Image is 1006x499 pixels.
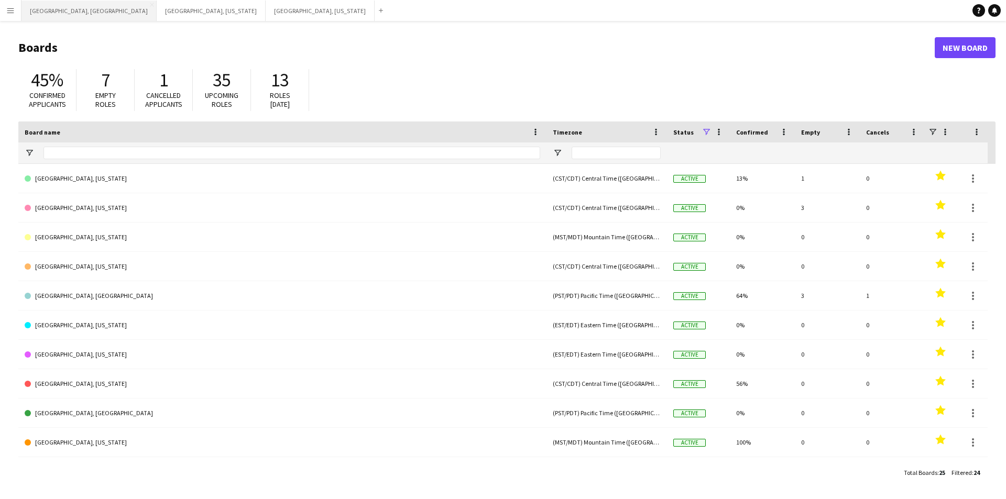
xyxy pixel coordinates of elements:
[860,164,925,193] div: 0
[730,428,795,457] div: 100%
[266,1,375,21] button: [GEOGRAPHIC_DATA], [US_STATE]
[673,409,706,417] span: Active
[546,164,667,193] div: (CST/CDT) Central Time ([GEOGRAPHIC_DATA] & [GEOGRAPHIC_DATA])
[673,351,706,359] span: Active
[546,252,667,281] div: (CST/CDT) Central Time ([GEOGRAPHIC_DATA] & [GEOGRAPHIC_DATA])
[25,369,540,398] a: [GEOGRAPHIC_DATA], [US_STATE]
[730,457,795,486] div: 0%
[553,148,562,158] button: Open Filter Menu
[673,128,694,136] span: Status
[25,340,540,369] a: [GEOGRAPHIC_DATA], [US_STATE]
[952,469,972,476] span: Filtered
[730,164,795,193] div: 13%
[860,369,925,398] div: 0
[795,223,860,251] div: 0
[95,91,116,109] span: Empty roles
[939,469,945,476] span: 25
[43,147,540,159] input: Board name Filter Input
[795,398,860,427] div: 0
[546,223,667,251] div: (MST/MDT) Mountain Time ([GEOGRAPHIC_DATA] & [GEOGRAPHIC_DATA])
[673,321,706,329] span: Active
[31,69,63,92] span: 45%
[205,91,238,109] span: Upcoming roles
[25,193,540,223] a: [GEOGRAPHIC_DATA], [US_STATE]
[25,311,540,340] a: [GEOGRAPHIC_DATA], [US_STATE]
[673,263,706,271] span: Active
[860,398,925,427] div: 0
[29,91,66,109] span: Confirmed applicants
[904,469,937,476] span: Total Boards
[25,398,540,428] a: [GEOGRAPHIC_DATA], [GEOGRAPHIC_DATA]
[795,457,860,486] div: 0
[546,457,667,486] div: (PST/PDT) Pacific Time ([GEOGRAPHIC_DATA] & [GEOGRAPHIC_DATA])
[730,281,795,310] div: 64%
[730,193,795,222] div: 0%
[25,252,540,281] a: [GEOGRAPHIC_DATA], [US_STATE]
[730,223,795,251] div: 0%
[25,164,540,193] a: [GEOGRAPHIC_DATA], [US_STATE]
[572,147,661,159] input: Timezone Filter Input
[18,40,935,56] h1: Boards
[157,1,266,21] button: [GEOGRAPHIC_DATA], [US_STATE]
[795,428,860,457] div: 0
[974,469,980,476] span: 24
[546,281,667,310] div: (PST/PDT) Pacific Time ([GEOGRAPHIC_DATA] & [GEOGRAPHIC_DATA])
[795,193,860,222] div: 3
[860,428,925,457] div: 0
[860,193,925,222] div: 0
[553,128,582,136] span: Timezone
[860,311,925,339] div: 0
[860,340,925,369] div: 0
[101,69,110,92] span: 7
[904,462,945,483] div: :
[25,281,540,311] a: [GEOGRAPHIC_DATA], [GEOGRAPHIC_DATA]
[21,1,157,21] button: [GEOGRAPHIC_DATA], [GEOGRAPHIC_DATA]
[270,91,290,109] span: Roles [DATE]
[673,175,706,183] span: Active
[795,369,860,398] div: 0
[860,223,925,251] div: 0
[25,457,540,486] a: [GEOGRAPHIC_DATA], [GEOGRAPHIC_DATA]
[673,204,706,212] span: Active
[952,462,980,483] div: :
[801,128,820,136] span: Empty
[145,91,182,109] span: Cancelled applicants
[546,369,667,398] div: (CST/CDT) Central Time ([GEOGRAPHIC_DATA] & [GEOGRAPHIC_DATA])
[546,311,667,339] div: (EST/EDT) Eastern Time ([GEOGRAPHIC_DATA] & [GEOGRAPHIC_DATA])
[546,340,667,369] div: (EST/EDT) Eastern Time ([GEOGRAPHIC_DATA] & [GEOGRAPHIC_DATA])
[673,292,706,300] span: Active
[866,128,889,136] span: Cancels
[673,380,706,388] span: Active
[795,252,860,281] div: 0
[860,281,925,310] div: 1
[795,340,860,369] div: 0
[546,428,667,457] div: (MST/MDT) Mountain Time ([GEOGRAPHIC_DATA] & [GEOGRAPHIC_DATA])
[795,164,860,193] div: 1
[795,311,860,339] div: 0
[935,37,996,58] a: New Board
[673,439,706,447] span: Active
[736,128,768,136] span: Confirmed
[546,398,667,427] div: (PST/PDT) Pacific Time ([GEOGRAPHIC_DATA] & [GEOGRAPHIC_DATA])
[271,69,289,92] span: 13
[860,457,925,486] div: 0
[546,193,667,222] div: (CST/CDT) Central Time ([GEOGRAPHIC_DATA] & [GEOGRAPHIC_DATA])
[730,340,795,369] div: 0%
[860,252,925,281] div: 0
[159,69,168,92] span: 1
[213,69,231,92] span: 35
[25,148,34,158] button: Open Filter Menu
[795,281,860,310] div: 3
[25,223,540,252] a: [GEOGRAPHIC_DATA], [US_STATE]
[25,428,540,457] a: [GEOGRAPHIC_DATA], [US_STATE]
[25,128,60,136] span: Board name
[730,252,795,281] div: 0%
[730,398,795,427] div: 0%
[730,311,795,339] div: 0%
[730,369,795,398] div: 56%
[673,234,706,241] span: Active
